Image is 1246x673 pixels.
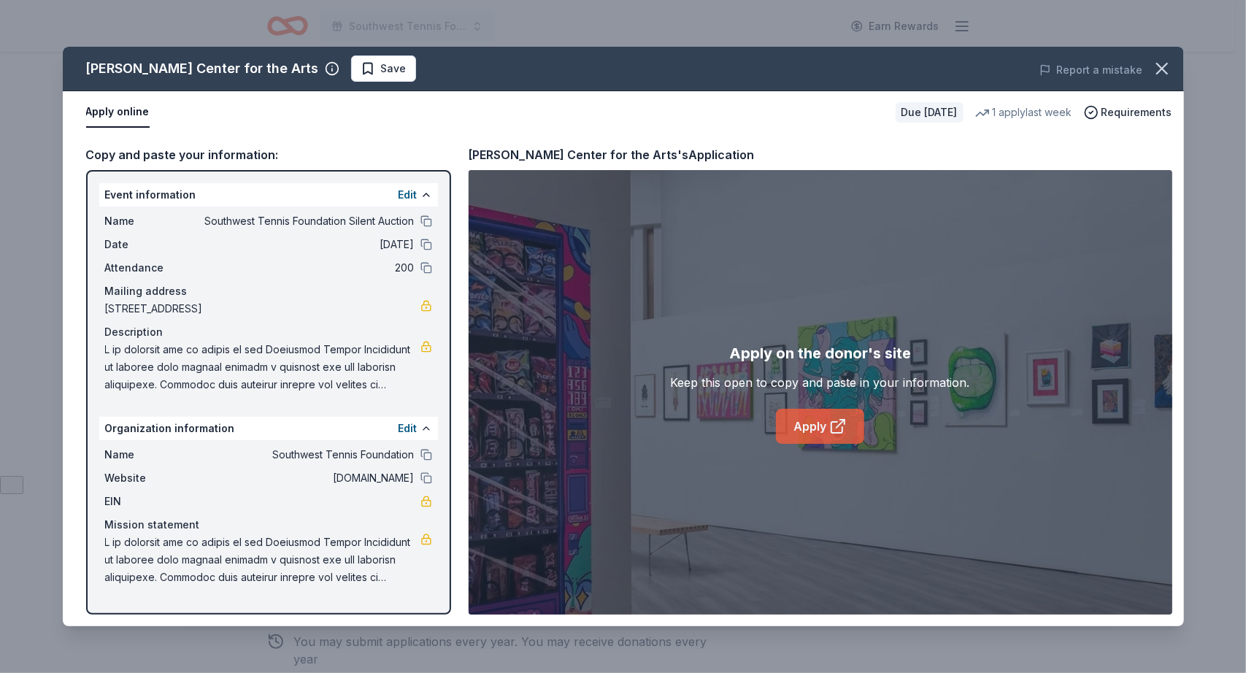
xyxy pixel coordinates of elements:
span: Name [105,446,203,464]
button: Edit [399,420,418,437]
div: Mission statement [105,516,432,534]
div: [PERSON_NAME] Center for the Arts [86,57,319,80]
span: Name [105,212,203,230]
span: Save [381,60,407,77]
span: [DOMAIN_NAME] [203,469,415,487]
span: Website [105,469,203,487]
div: Mailing address [105,282,432,300]
div: Due [DATE] [896,102,964,123]
div: Keep this open to copy and paste in your information. [671,374,970,391]
div: Copy and paste your information: [86,145,451,164]
span: Southwest Tennis Foundation [203,446,415,464]
a: Apply [776,409,864,444]
span: L ip dolorsit ame co adipis el sed Doeiusmod Tempor Incididunt ut laboree dolo magnaal enimadm v ... [105,341,420,393]
span: L ip dolorsit ame co adipis el sed Doeiusmod Tempor Incididunt ut laboree dolo magnaal enimadm v ... [105,534,420,586]
span: [STREET_ADDRESS] [105,300,420,318]
button: Apply online [86,97,150,128]
button: Requirements [1084,104,1172,121]
div: Apply on the donor's site [729,342,911,365]
span: Southwest Tennis Foundation Silent Auction [203,212,415,230]
button: Save [351,55,416,82]
span: Date [105,236,203,253]
button: Report a mistake [1039,61,1143,79]
div: Event information [99,183,438,207]
div: [PERSON_NAME] Center for the Arts's Application [469,145,755,164]
span: Requirements [1101,104,1172,121]
div: Organization information [99,417,438,440]
span: Attendance [105,259,203,277]
span: 200 [203,259,415,277]
div: Description [105,323,432,341]
span: EIN [105,493,203,510]
button: Edit [399,186,418,204]
div: 1 apply last week [975,104,1072,121]
span: [DATE] [203,236,415,253]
